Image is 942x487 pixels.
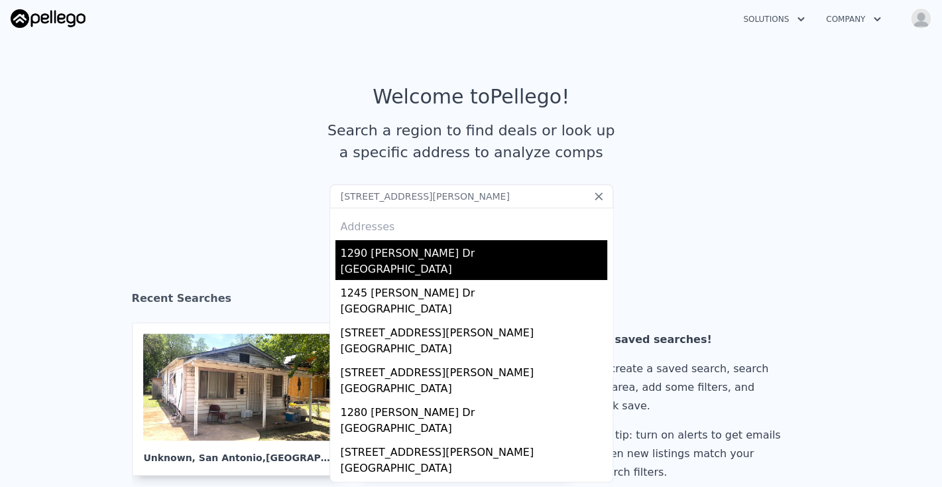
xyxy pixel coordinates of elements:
[143,441,333,464] div: Unknown , San Antonio
[373,85,569,109] div: Welcome to Pellego !
[263,452,410,463] span: , [GEOGRAPHIC_DATA] 78207
[733,7,815,31] button: Solutions
[815,7,892,31] button: Company
[341,360,607,381] div: [STREET_ADDRESS][PERSON_NAME]
[341,421,607,439] div: [GEOGRAPHIC_DATA]
[595,426,786,482] div: Pro tip: turn on alerts to get emails when new listings match your search filters.
[341,280,607,301] div: 1245 [PERSON_NAME] Dr
[341,460,607,479] div: [GEOGRAPHIC_DATA]
[595,360,786,415] div: To create a saved search, search an area, add some filters, and click save.
[341,439,607,460] div: [STREET_ADDRESS][PERSON_NAME]
[341,399,607,421] div: 1280 [PERSON_NAME] Dr
[341,301,607,320] div: [GEOGRAPHIC_DATA]
[132,322,355,476] a: Unknown, San Antonio,[GEOGRAPHIC_DATA] 78207
[341,240,607,261] div: 1290 [PERSON_NAME] Dr
[341,381,607,399] div: [GEOGRAPHIC_DATA]
[335,208,607,240] div: Addresses
[11,9,86,28] img: Pellego
[341,261,607,280] div: [GEOGRAPHIC_DATA]
[341,341,607,360] div: [GEOGRAPHIC_DATA]
[132,280,811,322] div: Recent Searches
[341,320,607,341] div: [STREET_ADDRESS][PERSON_NAME]
[323,119,620,163] div: Search a region to find deals or look up a specific address to analyze comps
[329,184,613,208] input: Search an address or region...
[910,8,931,29] img: avatar
[595,330,786,349] div: No saved searches!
